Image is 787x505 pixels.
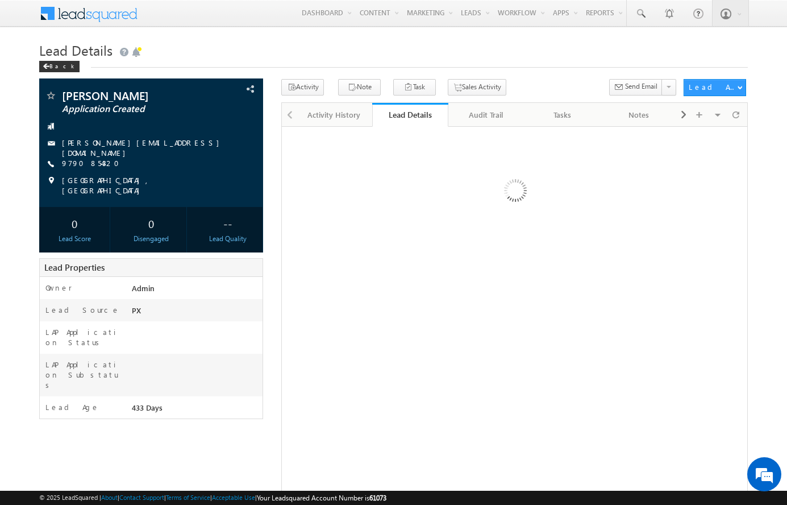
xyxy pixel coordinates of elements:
span: Lead Details [39,41,113,59]
div: Lead Quality [195,234,260,244]
label: LAP Application Status [45,327,120,347]
a: Tasks [525,103,601,127]
span: Application Created [62,104,200,115]
div: Activity History [305,108,362,122]
label: Owner [45,283,72,293]
a: Terms of Service [166,494,210,501]
a: Back [39,60,85,70]
div: Notes [610,108,667,122]
span: Send Email [625,81,657,92]
a: Audit Trail [448,103,524,127]
a: Lead Details [372,103,448,127]
div: Lead Actions [689,82,737,92]
div: Lead Score [42,234,107,244]
span: Admin [132,283,155,293]
div: 0 [42,213,107,234]
span: [GEOGRAPHIC_DATA], [GEOGRAPHIC_DATA] [62,175,243,196]
button: Task [393,79,436,96]
a: Contact Support [119,494,164,501]
button: Lead Actions [684,79,746,96]
div: -- [195,213,260,234]
div: Disengaged [119,234,184,244]
label: Lead Age [45,402,99,412]
div: 0 [119,213,184,234]
a: About [101,494,118,501]
img: Loading... [456,134,573,251]
label: Lead Source [45,305,120,315]
button: Send Email [609,79,663,96]
span: 9790854320 [62,158,126,169]
div: Audit Trail [457,108,514,122]
a: Activity History [296,103,372,127]
div: PX [129,305,263,321]
a: Notes [601,103,677,127]
span: Lead Properties [44,262,105,273]
a: [PERSON_NAME][EMAIL_ADDRESS][DOMAIN_NAME] [62,138,225,158]
button: Sales Activity [448,79,506,96]
button: Note [338,79,381,96]
button: Activity [281,79,324,96]
div: 433 Days [129,402,263,418]
div: Lead Details [381,109,440,120]
a: Acceptable Use [212,494,255,501]
span: [PERSON_NAME] [62,90,200,101]
label: LAP Application Substatus [45,359,120,390]
span: 61073 [369,494,386,502]
span: © 2025 LeadSquared | | | | | [39,492,386,503]
div: Tasks [534,108,591,122]
span: Your Leadsquared Account Number is [257,494,386,502]
div: Back [39,61,80,72]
